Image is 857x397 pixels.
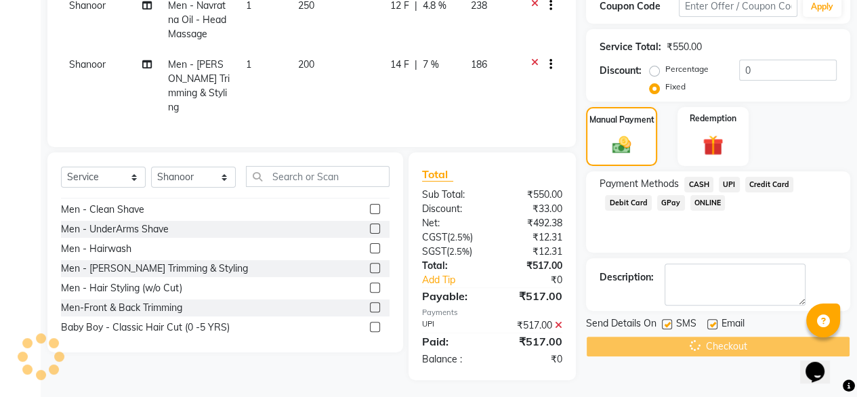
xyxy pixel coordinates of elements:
div: Sub Total: [412,188,493,202]
div: Baby Boy - Classic Hair Cut (0 -5 YRS) [61,320,230,335]
span: Debit Card [605,195,652,211]
span: 7 % [423,58,439,72]
span: Men - [PERSON_NAME] Trimming & Styling [168,58,230,113]
iframe: chat widget [800,343,843,383]
div: Men - Hairwash [61,242,131,256]
span: CASH [684,177,713,192]
div: ₹550.00 [667,40,702,54]
div: Service Total: [600,40,661,54]
span: 186 [471,58,487,70]
div: Balance : [412,352,493,367]
span: Shanoor [69,58,106,70]
span: CGST [422,231,447,243]
div: Men - [PERSON_NAME] Trimming & Styling [61,262,248,276]
span: 2.5% [449,246,469,257]
div: ₹517.00 [492,288,572,304]
div: ₹12.31 [492,245,572,259]
label: Redemption [690,112,736,125]
div: ₹492.38 [492,216,572,230]
span: GPay [657,195,685,211]
span: Send Details On [586,316,656,333]
img: _cash.svg [606,134,637,156]
div: ( ) [412,230,493,245]
label: Fixed [665,81,686,93]
span: Payment Methods [600,177,679,191]
div: Paid: [412,333,493,350]
label: Manual Payment [589,114,654,126]
div: Discount: [412,202,493,216]
span: ONLINE [690,195,726,211]
span: 200 [298,58,314,70]
div: ₹517.00 [492,318,572,333]
div: Description: [600,270,654,285]
input: Search or Scan [246,166,390,187]
span: Email [722,316,745,333]
div: Payments [422,307,562,318]
div: ( ) [412,245,493,259]
div: ₹550.00 [492,188,572,202]
div: Total: [412,259,493,273]
span: 1 [246,58,251,70]
span: Credit Card [745,177,794,192]
div: ₹517.00 [492,259,572,273]
a: Add Tip [412,273,505,287]
span: 14 F [390,58,409,72]
span: 2.5% [450,232,470,243]
div: Men-Front & Back Trimming [61,301,182,315]
div: ₹0 [492,352,572,367]
div: Men - UnderArms Shave [61,222,169,236]
span: SMS [676,316,696,333]
div: Discount: [600,64,642,78]
img: _gift.svg [696,133,730,158]
label: Percentage [665,63,709,75]
div: ₹0 [505,273,572,287]
div: ₹33.00 [492,202,572,216]
div: UPI [412,318,493,333]
div: Net: [412,216,493,230]
div: Men - Clean Shave [61,203,144,217]
div: Payable: [412,288,493,304]
span: UPI [719,177,740,192]
div: ₹517.00 [492,333,572,350]
span: | [415,58,417,72]
span: SGST [422,245,446,257]
span: Total [422,167,453,182]
div: Men - Hair Styling (w/o Cut) [61,281,182,295]
div: ₹12.31 [492,230,572,245]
